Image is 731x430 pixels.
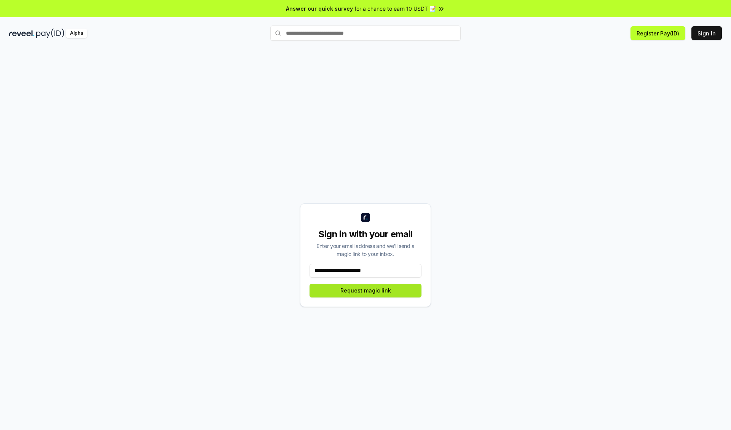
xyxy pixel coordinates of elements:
button: Register Pay(ID) [630,26,685,40]
div: Alpha [66,29,87,38]
span: for a chance to earn 10 USDT 📝 [354,5,436,13]
img: pay_id [36,29,64,38]
div: Sign in with your email [310,228,421,240]
button: Sign In [691,26,722,40]
button: Request magic link [310,284,421,297]
img: reveel_dark [9,29,35,38]
img: logo_small [361,213,370,222]
div: Enter your email address and we’ll send a magic link to your inbox. [310,242,421,258]
span: Answer our quick survey [286,5,353,13]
